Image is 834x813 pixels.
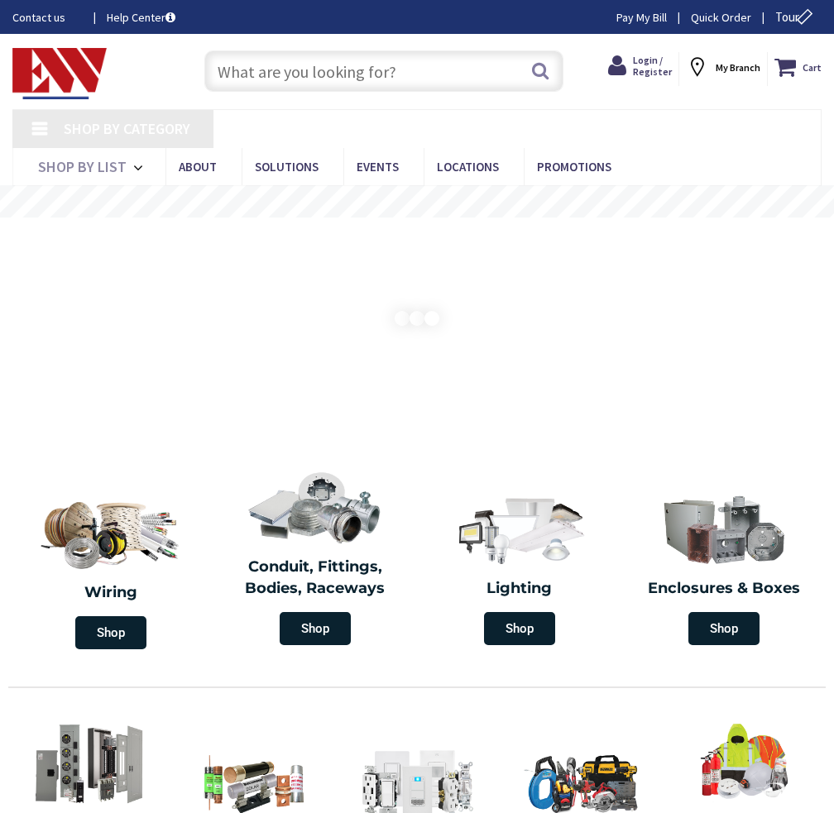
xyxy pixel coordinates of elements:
a: Pay My Bill [616,9,667,26]
h2: Conduit, Fittings, Bodies, Raceways [225,557,405,599]
a: Contact us [12,9,80,26]
div: My Branch [686,52,760,82]
span: Shop By List [38,157,127,176]
span: Locations [437,159,499,175]
a: Login / Register [608,52,672,80]
a: Quick Order [691,9,751,26]
a: Help Center [107,9,175,26]
span: Shop [688,612,760,645]
a: Lighting Shop [421,486,617,653]
strong: Cart [803,52,822,82]
input: What are you looking for? [204,50,563,92]
h2: Enclosures & Boxes [634,578,813,600]
img: Electrical Wholesalers, Inc. [12,48,107,99]
span: Tour [775,9,817,25]
span: Shop By Category [64,119,190,138]
span: Login / Register [633,54,672,78]
h2: Wiring [17,582,204,604]
span: Shop [75,616,146,649]
span: About [179,159,217,175]
span: Shop [280,612,351,645]
a: Wiring Shop [8,486,213,658]
a: Enclosures & Boxes Shop [625,486,822,653]
span: Events [357,159,399,175]
strong: My Branch [716,61,760,74]
rs-layer: Free Same Day Pickup at 19 Locations [266,193,569,210]
span: Shop [484,612,555,645]
h2: Lighting [429,578,609,600]
span: Solutions [255,159,319,175]
a: Conduit, Fittings, Bodies, Raceways Shop [217,465,413,653]
span: Promotions [537,159,611,175]
a: Cart [774,52,822,82]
